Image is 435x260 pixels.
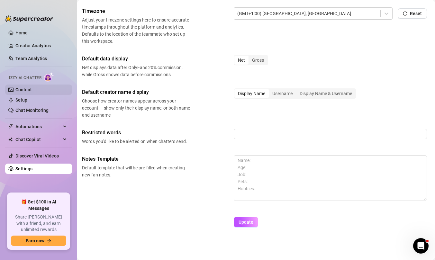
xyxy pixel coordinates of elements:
a: Setup [15,97,27,103]
img: Chat Copilot [8,137,13,142]
span: arrow-right [47,238,51,243]
span: thunderbolt [8,124,14,129]
a: Team Analytics [15,56,47,61]
div: Display Name [234,89,269,98]
span: Timezone [82,7,190,15]
button: Earn nowarrow-right [11,236,66,246]
span: Default creator name display [82,88,190,96]
span: reload [403,11,407,16]
span: Automations [15,121,61,132]
a: Discover Viral Videos [15,153,59,158]
span: Chat Copilot [15,134,61,145]
span: Adjust your timezone settings here to ensure accurate timestamps throughout the platform and anal... [82,16,190,45]
span: Update [239,220,253,225]
a: Chat Monitoring [15,108,49,113]
div: Net [234,56,249,65]
a: Home [15,30,28,35]
span: Default data display [82,55,190,63]
div: Username [269,89,296,98]
span: Earn now [26,238,44,243]
img: AI Chatter [44,72,54,82]
iframe: Intercom live chat [413,238,429,254]
img: logo-BBDzfeDw.svg [5,15,53,22]
a: Creator Analytics [15,40,67,51]
div: segmented control [234,55,268,65]
div: Display Name & Username [296,89,356,98]
a: Settings [15,166,32,171]
span: Default template that will be pre-filled when creating new fan notes. [82,164,190,178]
span: Izzy AI Chatter [9,75,41,81]
span: Notes Template [82,155,190,163]
span: Words you'd like to be alerted on when chatters send. [82,138,190,145]
button: Update [234,217,258,227]
button: Reset [398,8,427,19]
span: Choose how creator names appear across your account — show only their display name, or both name ... [82,97,190,119]
a: Content [15,87,32,92]
span: Share [PERSON_NAME] with a friend, and earn unlimited rewards [11,214,66,233]
span: Net displays data after OnlyFans 20% commission, while Gross shows data before commissions [82,64,190,78]
div: Gross [249,56,267,65]
div: segmented control [234,88,356,99]
span: Reset [410,11,422,16]
span: Restricted words [82,129,190,137]
span: 🎁 Get $100 in AI Messages [11,199,66,211]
